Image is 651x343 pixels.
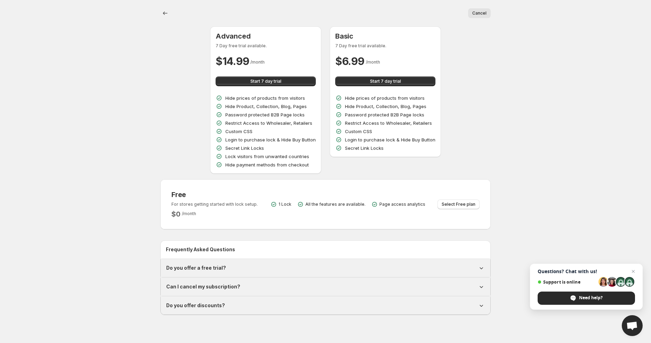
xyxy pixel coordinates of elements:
span: Questions? Chat with us! [538,269,635,274]
p: Login to purchase lock & Hide Buy Button [345,136,435,143]
h3: Advanced [216,32,316,40]
p: Hide prices of products from visitors [225,95,305,101]
h1: Do you offer discounts? [166,302,225,309]
h2: Frequently Asked Questions [166,246,485,253]
p: Hide Product, Collection, Blog, Pages [225,103,307,110]
p: Secret Link Locks [345,145,384,152]
p: Restrict Access to Wholesaler, Retailers [225,120,312,126]
p: Login to purchase lock & Hide Buy Button [225,136,316,143]
button: Start 7 day trial [216,76,316,86]
h1: Do you offer a free trial? [166,264,226,271]
h1: Can I cancel my subscription? [166,283,240,290]
p: Custom CSS [345,128,372,135]
p: Hide payment methods from checkout [225,161,309,168]
p: For stores getting started with lock setup. [171,202,258,207]
span: Start 7 day trial [370,79,401,84]
p: Restrict Access to Wholesaler, Retailers [345,120,432,126]
p: Hide prices of products from visitors [345,95,425,101]
h3: Free [171,190,258,199]
a: Open chat [622,315,643,336]
p: 7 Day free trial available. [216,43,316,49]
p: Page access analytics [379,202,425,207]
h3: Basic [335,32,435,40]
span: Select Free plan [442,202,475,207]
span: Need help? [538,292,635,305]
h2: $ 0 [171,210,180,218]
p: Hide Product, Collection, Blog, Pages [345,103,426,110]
span: Support is online [538,279,596,285]
button: back [160,8,170,18]
span: / month [366,59,380,65]
span: Cancel [472,10,487,16]
span: Need help? [579,295,603,301]
p: Lock visitors from unwanted countries [225,153,309,160]
p: Password protected B2B Page locks [345,111,424,118]
span: / month [250,59,265,65]
button: Cancel [468,8,491,18]
h2: $ 14.99 [216,54,249,68]
p: Secret Link Locks [225,145,264,152]
span: Start 7 day trial [250,79,281,84]
p: Custom CSS [225,128,252,135]
button: Start 7 day trial [335,76,435,86]
p: All the features are available. [305,202,365,207]
h2: $ 6.99 [335,54,364,68]
span: / month [182,211,196,216]
button: Select Free plan [437,199,480,209]
p: 1 Lock [279,202,291,207]
p: 7 Day free trial available. [335,43,435,49]
p: Password protected B2B Page locks [225,111,305,118]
